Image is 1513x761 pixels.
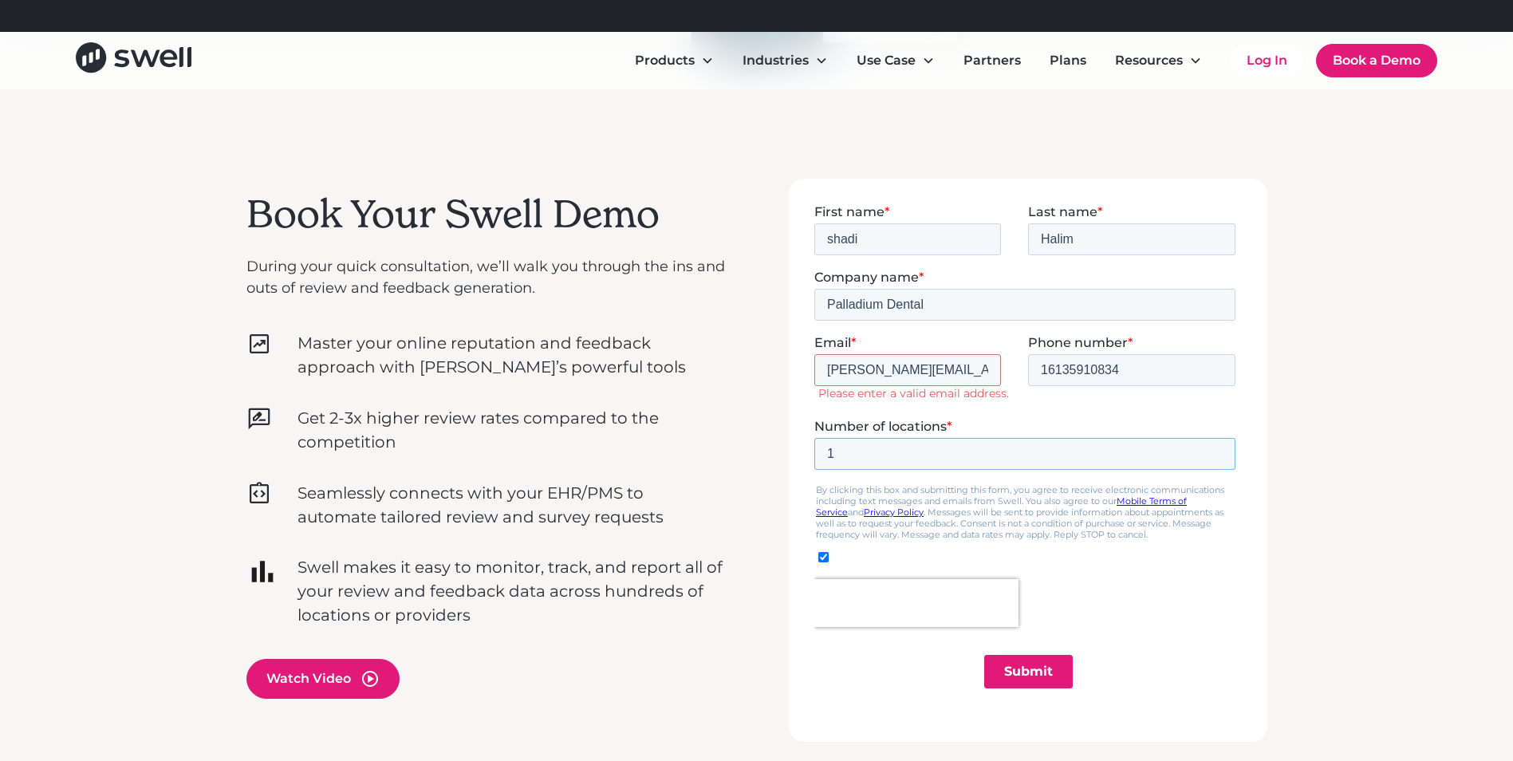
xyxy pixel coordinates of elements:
p: During your quick consultation, we’ll walk you through the ins and outs of review and feedback ge... [246,256,725,299]
div: Use Case [844,45,948,77]
p: Swell makes it easy to monitor, track, and report all of your review and feedback data across hun... [297,555,725,627]
div: Watch Video [266,669,351,688]
p: Get 2-3x higher review rates compared to the competition [297,406,725,454]
div: Industries [730,45,841,77]
a: Book a Demo [1316,44,1437,77]
div: Products [622,45,727,77]
iframe: Form 0 [814,204,1242,716]
a: Plans [1037,45,1099,77]
a: Log In [1231,45,1303,77]
a: open lightbox [246,659,725,699]
div: Industries [743,51,809,70]
div: Resources [1102,45,1215,77]
div: Resources [1115,51,1183,70]
h2: Book Your Swell Demo [246,191,725,238]
div: Use Case [857,51,916,70]
div: Products [635,51,695,70]
a: home [76,42,191,78]
p: Seamlessly connects with your EHR/PMS to automate tailored review and survey requests [297,481,725,529]
p: Master your online reputation and feedback approach with [PERSON_NAME]’s powerful tools [297,331,725,379]
a: Partners [951,45,1034,77]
